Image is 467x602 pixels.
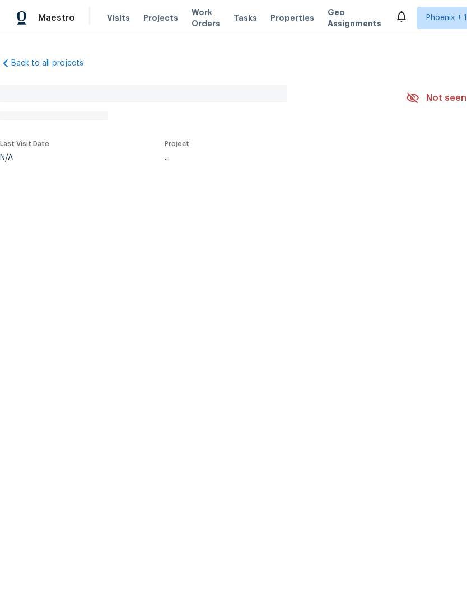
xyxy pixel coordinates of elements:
span: Work Orders [192,7,220,29]
span: Visits [107,12,130,24]
div: ... [165,154,380,162]
span: Phoenix + 1 [426,12,467,24]
span: Maestro [38,12,75,24]
span: Properties [270,12,314,24]
span: Geo Assignments [328,7,381,29]
span: Tasks [233,14,257,22]
span: Project [165,141,189,147]
span: Projects [143,12,178,24]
